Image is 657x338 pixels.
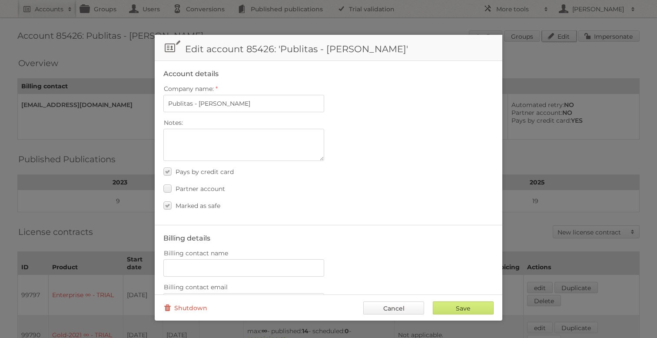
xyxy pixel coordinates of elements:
[163,301,207,315] a: Shutdown
[176,202,220,210] span: Marked as safe
[363,301,424,315] a: Cancel
[433,301,494,315] input: Save
[155,35,502,61] h1: Edit account 85426: 'Publitas - [PERSON_NAME]'
[164,85,214,93] span: Company name:
[164,283,228,291] span: Billing contact email
[163,70,219,78] legend: Account details
[176,185,225,193] span: Partner account
[164,119,183,127] span: Notes:
[163,234,210,242] legend: Billing details
[164,249,228,257] span: Billing contact name
[176,168,234,176] span: Pays by credit card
